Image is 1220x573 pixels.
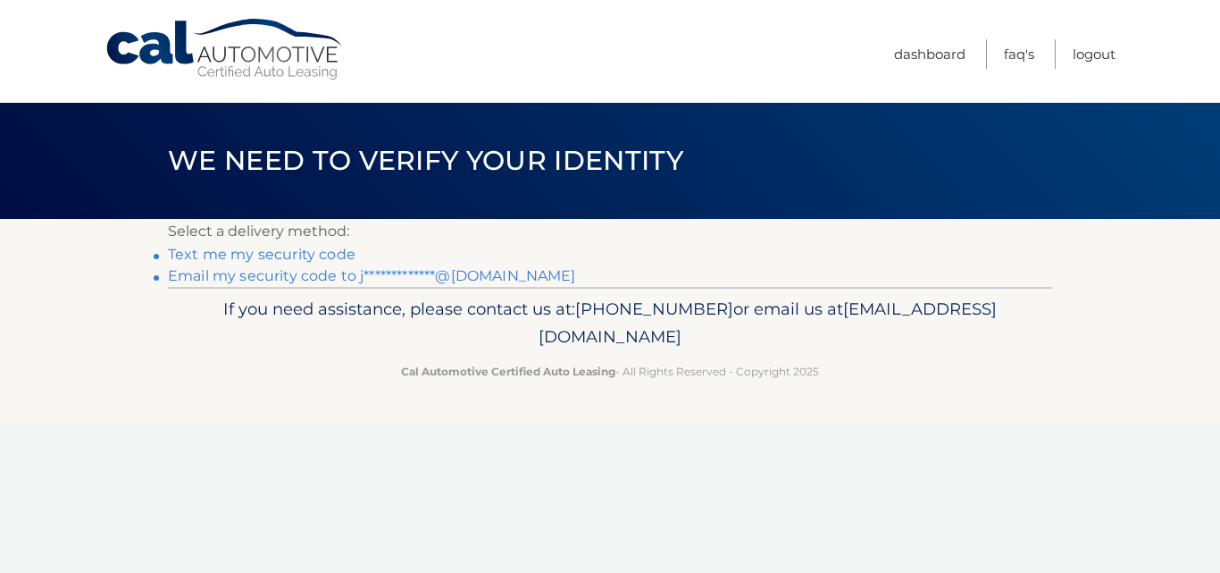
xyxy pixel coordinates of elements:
p: If you need assistance, please contact us at: or email us at [180,295,1040,352]
a: Dashboard [894,39,965,69]
p: Select a delivery method: [168,219,1052,244]
a: FAQ's [1004,39,1034,69]
a: Cal Automotive [104,18,346,81]
strong: Cal Automotive Certified Auto Leasing [401,365,615,378]
span: We need to verify your identity [168,144,683,177]
a: Text me my security code [168,246,355,263]
a: Logout [1073,39,1116,69]
span: [PHONE_NUMBER] [575,299,733,319]
p: - All Rights Reserved - Copyright 2025 [180,362,1040,381]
